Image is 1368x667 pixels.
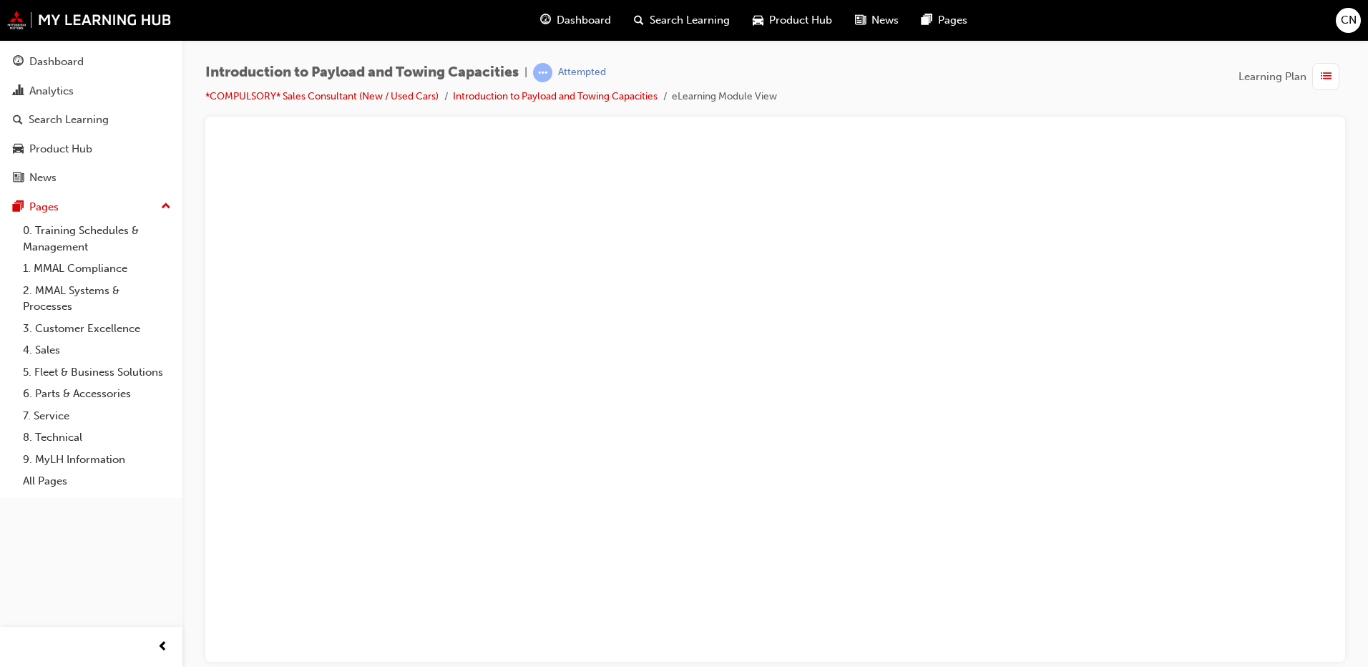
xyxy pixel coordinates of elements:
a: 5. Fleet & Business Solutions [17,361,177,384]
a: Introduction to Payload and Towing Capacities [453,90,658,102]
span: chart-icon [13,85,24,98]
span: pages-icon [922,11,932,29]
li: eLearning Module View [672,89,777,105]
a: News [6,165,177,191]
div: Attempted [558,66,606,79]
span: Pages [938,12,967,29]
span: car-icon [753,11,763,29]
a: Product Hub [6,136,177,162]
span: learningRecordVerb_ATTEMPT-icon [533,63,552,82]
span: pages-icon [13,201,24,214]
span: up-icon [161,198,171,216]
span: Dashboard [557,12,611,29]
a: 0. Training Schedules & Management [17,220,177,258]
span: news-icon [13,172,24,185]
span: car-icon [13,143,24,156]
a: 4. Sales [17,339,177,361]
span: News [871,12,899,29]
div: Analytics [29,83,74,99]
span: guage-icon [13,56,24,69]
a: All Pages [17,470,177,492]
button: Pages [6,194,177,220]
a: 8. Technical [17,427,177,449]
span: list-icon [1321,68,1332,86]
div: Dashboard [29,54,84,70]
a: 2. MMAL Systems & Processes [17,280,177,318]
span: Search Learning [650,12,730,29]
a: Search Learning [6,107,177,133]
div: Pages [29,199,59,215]
span: search-icon [13,114,23,127]
a: Analytics [6,78,177,104]
span: Product Hub [769,12,832,29]
span: Introduction to Payload and Towing Capacities [205,64,519,81]
a: 3. Customer Excellence [17,318,177,340]
div: Product Hub [29,141,92,157]
a: search-iconSearch Learning [622,6,741,35]
a: pages-iconPages [910,6,979,35]
span: Learning Plan [1238,69,1306,85]
a: Dashboard [6,49,177,75]
a: 6. Parts & Accessories [17,383,177,405]
a: guage-iconDashboard [529,6,622,35]
span: search-icon [634,11,644,29]
span: CN [1341,12,1357,29]
a: car-iconProduct Hub [741,6,844,35]
a: news-iconNews [844,6,910,35]
span: prev-icon [157,638,168,656]
button: DashboardAnalyticsSearch LearningProduct HubNews [6,46,177,194]
span: guage-icon [540,11,551,29]
span: | [524,64,527,81]
div: News [29,170,57,186]
span: news-icon [855,11,866,29]
button: Learning Plan [1238,63,1345,90]
a: 1. MMAL Compliance [17,258,177,280]
img: mmal [7,11,172,29]
button: CN [1336,8,1361,33]
a: 9. MyLH Information [17,449,177,471]
a: *COMPULSORY* Sales Consultant (New / Used Cars) [205,90,439,102]
a: 7. Service [17,405,177,427]
div: Search Learning [29,112,109,128]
